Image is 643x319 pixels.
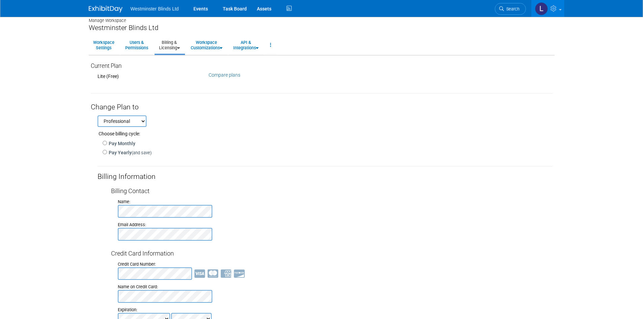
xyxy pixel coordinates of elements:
[155,37,184,53] a: Billing &Licensing
[186,37,227,53] a: WorkspaceCustomizations
[89,11,555,24] div: Manage Workspace
[121,37,153,53] a: Users &Permissions
[98,73,199,80] div: Lite (Free)
[91,59,199,73] div: Current Plan
[89,6,123,12] img: ExhibitDay
[209,72,240,78] a: Compare plans
[131,6,179,11] span: Westminster Blinds Ltd
[89,37,119,53] a: WorkspaceSettings
[111,187,553,195] div: Billing Contact
[98,127,553,137] div: Choose billing cycle:
[495,3,526,15] a: Search
[98,166,553,187] div: Billing Information
[89,24,555,32] div: Westminster Blinds Ltd
[118,284,553,290] div: Name on Credit Card:
[229,37,263,53] a: API &Integrations
[107,140,135,147] label: Pay Monthly
[118,261,553,267] div: Credit Card Number:
[118,222,553,228] div: Email Address:
[107,149,152,156] label: Pay Yearly
[91,99,553,112] div: Change Plan to
[132,150,152,155] span: (and save)
[504,6,519,11] span: Search
[118,307,553,313] div: Expiration:
[535,2,548,15] img: Lewis Webb
[111,249,553,258] div: Credit Card Information
[118,199,553,205] div: Name:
